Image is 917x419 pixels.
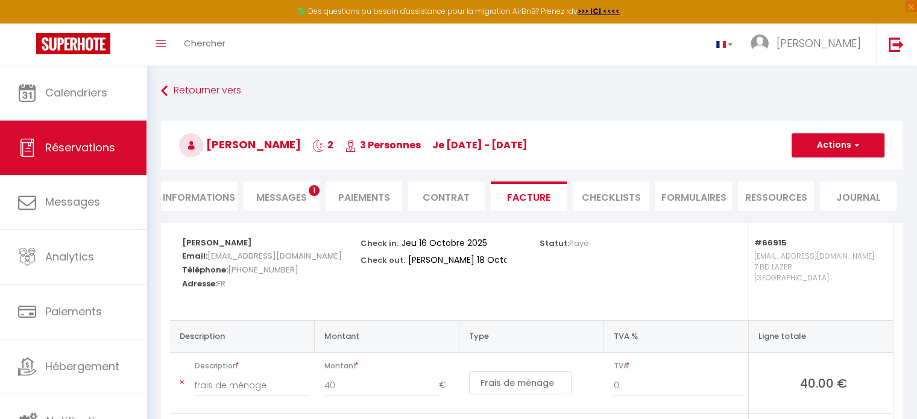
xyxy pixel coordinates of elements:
[459,320,604,352] th: Type
[45,194,100,209] span: Messages
[309,185,320,196] span: 1
[361,252,405,266] p: Check out:
[748,320,893,352] th: Ligne totale
[315,320,459,352] th: Montant
[161,181,238,211] li: Informations
[754,237,787,248] strong: #66915
[36,33,110,54] img: Super Booking
[361,235,399,249] p: Check in:
[184,37,225,49] span: Chercher
[569,238,589,249] span: Payé
[45,85,107,100] span: Calendriers
[578,6,620,16] a: >>> ICI <<<<
[228,261,298,279] span: [PHONE_NUMBER]
[655,181,732,211] li: FORMULAIRES
[777,36,861,51] span: [PERSON_NAME]
[195,358,310,374] span: Description
[738,181,815,211] li: Ressources
[161,80,903,102] a: Retourner vers
[491,181,567,211] li: Facture
[758,374,888,391] span: 40.00 €
[345,138,421,152] span: 3 Personnes
[182,237,252,248] strong: [PERSON_NAME]
[540,235,589,249] p: Statut:
[217,275,225,292] span: FR
[751,34,769,52] img: ...
[45,304,102,319] span: Paiements
[820,181,897,211] li: Journal
[742,24,876,66] a: ... [PERSON_NAME]
[182,250,207,262] strong: Email:
[45,140,115,155] span: Réservations
[889,37,904,52] img: logout
[603,320,748,352] th: TVA %
[324,358,455,374] span: Montant
[573,181,649,211] li: CHECKLISTS
[439,374,455,396] span: €
[45,249,94,264] span: Analytics
[170,320,315,352] th: Description
[256,191,307,204] span: Messages
[792,133,884,157] button: Actions
[175,24,235,66] a: Chercher
[432,138,528,152] span: je [DATE] - [DATE]
[312,138,333,152] span: 2
[613,358,743,374] span: TVA
[207,247,342,265] span: [EMAIL_ADDRESS][DOMAIN_NAME]
[179,137,301,152] span: [PERSON_NAME]
[45,359,119,374] span: Hébergement
[754,248,881,308] p: [EMAIL_ADDRESS][DOMAIN_NAME] 7 BD LAZER [GEOGRAPHIC_DATA]
[182,264,228,276] strong: Téléphone:
[326,181,402,211] li: Paiements
[408,181,485,211] li: Contrat
[182,278,217,289] strong: Adresse:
